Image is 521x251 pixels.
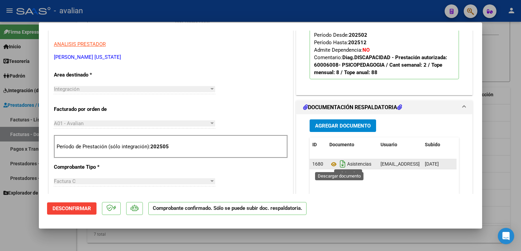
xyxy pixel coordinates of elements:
span: Agregar Documento [315,123,371,129]
p: Período de Prestación (sólo integración): [57,143,285,151]
span: A01 - Avalian [54,120,84,127]
strong: 202502 [349,32,367,38]
span: Factura C [54,178,76,184]
datatable-header-cell: Usuario [378,137,422,152]
span: [EMAIL_ADDRESS][DOMAIN_NAME] - [PERSON_NAME] [381,161,496,167]
div: Open Intercom Messenger [498,228,514,244]
button: Desconfirmar [47,202,96,215]
span: CUIL: Nombre y Apellido: Período Desde: Período Hasta: Admite Dependencia: [314,17,447,76]
strong: [PERSON_NAME] [358,24,397,31]
datatable-header-cell: Acción [456,137,490,152]
datatable-header-cell: ID [310,137,327,152]
span: [DATE] [425,161,439,167]
strong: NO [362,47,370,53]
strong: 202505 [150,144,169,150]
strong: 202512 [348,39,367,46]
p: [PERSON_NAME] [US_STATE] [54,53,288,61]
datatable-header-cell: Documento [327,137,378,152]
span: Desconfirmar [53,205,91,212]
span: Subido [425,142,440,147]
p: Comprobante confirmado. Sólo se puede subir doc. respaldatoria. [148,202,307,215]
p: Facturado por orden de [54,105,124,113]
datatable-header-cell: Subido [422,137,456,152]
span: Comentario: [314,54,447,76]
span: ANALISIS PRESTADOR [54,41,106,47]
p: Area destinado * [54,71,124,79]
p: Comprobante Tipo * [54,163,124,171]
span: Documento [329,142,354,147]
mat-expansion-panel-header: DOCUMENTACIÓN RESPALDATORIA [296,101,472,114]
span: Integración [54,86,79,92]
button: Agregar Documento [310,119,376,132]
span: Usuario [381,142,397,147]
span: 1680 [312,161,323,167]
i: Descargar documento [338,158,347,169]
h1: DOCUMENTACIÓN RESPALDATORIA [303,103,402,112]
span: ID [312,142,317,147]
strong: Diag.DISCAPACIDAD - Prestación autorizada: 60006008- PSICOPEDAGOGIA / Cant semanal: 2 / Tope mens... [314,54,447,76]
span: Asistencias [329,162,371,167]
